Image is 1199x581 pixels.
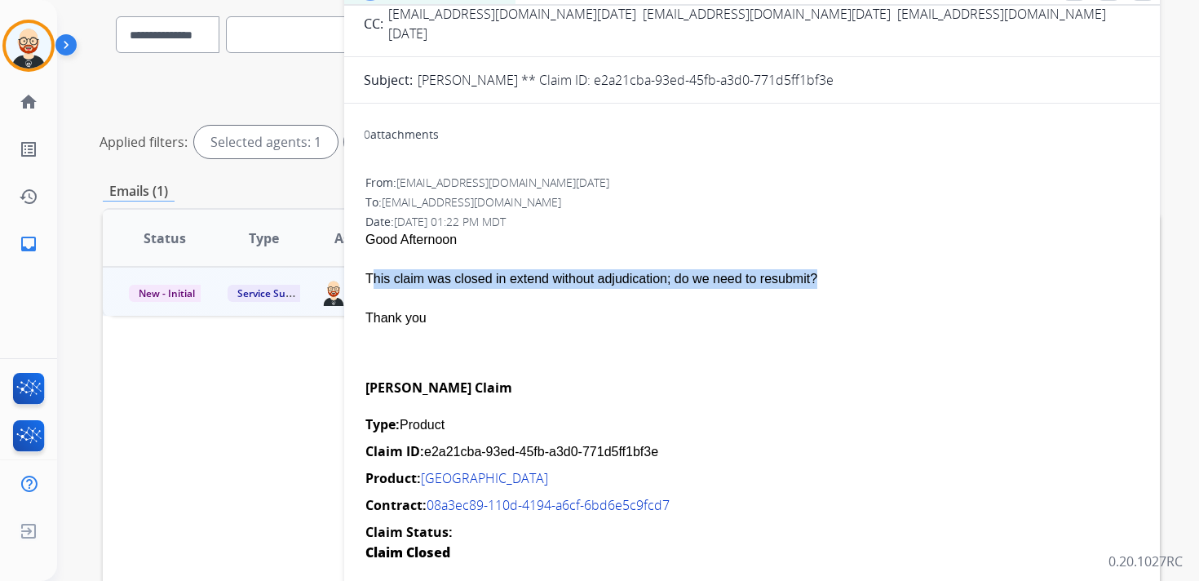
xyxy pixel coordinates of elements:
div: Thank you [365,308,1139,328]
p: CC: [364,14,383,33]
span: Product: [365,469,421,487]
mat-icon: home [19,92,38,112]
mat-icon: inbox [19,234,38,254]
span: [EMAIL_ADDRESS][DOMAIN_NAME][DATE] [388,5,636,23]
div: e2a21cba-93ed-45fb-a3d0-771d5ff1bf3e [365,441,1139,462]
span: Type [249,228,279,248]
span: Assignee [334,228,392,248]
p: Applied filters: [100,132,188,152]
p: [PERSON_NAME] ** Claim ID: e2a21cba-93ed-45fb-a3d0-771d5ff1bf3e [418,70,834,90]
div: attachments [364,126,439,143]
span: Service Support [228,285,321,302]
span: [PERSON_NAME] Claim [365,379,512,397]
span: Status [144,228,186,248]
span: Type: [365,415,400,433]
mat-icon: history [19,187,38,206]
span: 0 [364,126,370,142]
div: From: [365,175,1139,191]
span: Claim Closed [365,543,450,561]
span: [EMAIL_ADDRESS][DOMAIN_NAME] [382,194,561,210]
div: Product [365,415,1139,435]
span: Claim Status: [365,523,453,541]
div: This claim was closed in extend without adjudication; do we need to resubmit? [365,269,1139,289]
a: [GEOGRAPHIC_DATA] [421,469,548,487]
span: Contract: [365,496,427,514]
p: 0.20.1027RC [1108,552,1183,571]
div: Selected agents: 1 [194,126,338,158]
span: New - Initial [129,285,205,302]
img: agent-avatar [321,277,347,305]
mat-icon: list_alt [19,140,38,159]
span: Claim ID: [365,442,424,460]
span: [EMAIL_ADDRESS][DOMAIN_NAME][DATE] [396,175,609,190]
div: Good Afternoon [365,230,1139,250]
span: [EMAIL_ADDRESS][DOMAIN_NAME][DATE] [643,5,891,23]
img: avatar [6,23,51,69]
p: Emails (1) [103,181,175,202]
div: To: [365,194,1139,211]
span: [DATE] 01:22 PM MDT [394,214,506,229]
p: Subject: [364,70,413,90]
a: 08a3ec89-110d-4194-a6cf-6bd6e5c9fcd7 [427,496,670,514]
div: Date: [365,214,1139,230]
